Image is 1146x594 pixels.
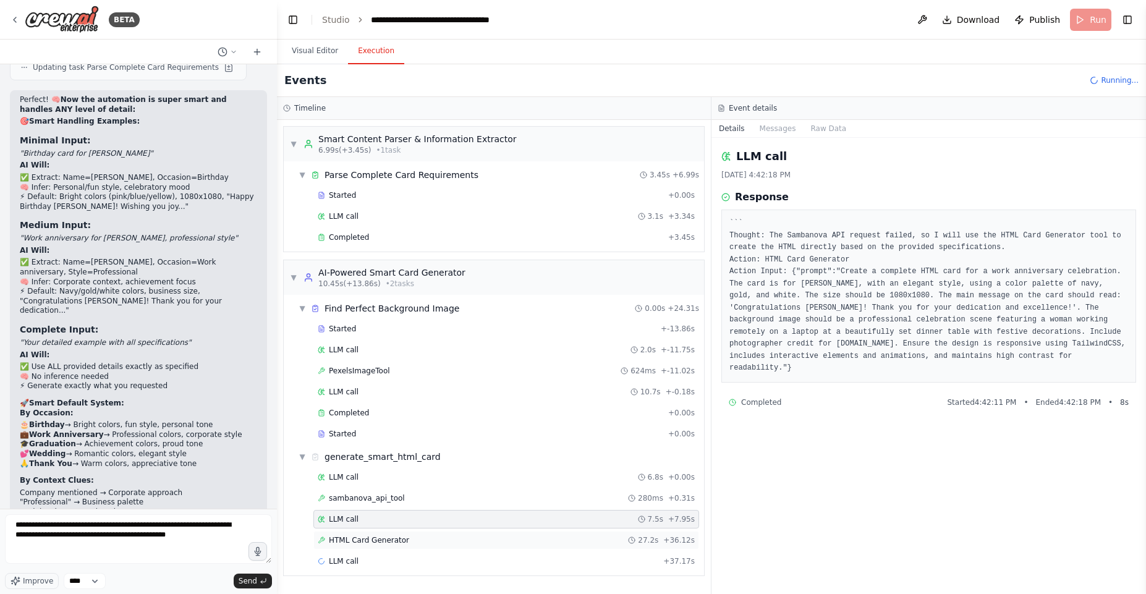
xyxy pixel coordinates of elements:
[668,514,695,524] span: + 7.95s
[947,397,1016,407] span: Started 4:42:11 PM
[20,161,49,169] strong: AI Will:
[20,498,257,507] li: "Professional" → Business palette
[640,345,656,355] span: 2.0s
[668,232,695,242] span: + 3.45s
[1101,75,1139,85] span: Running...
[29,399,124,407] strong: Smart Default System:
[20,420,257,430] li: 🎂 → Bright colors, fun style, personal tone
[661,345,695,355] span: + -11.75s
[630,366,656,376] span: 624ms
[290,273,297,282] span: ▼
[213,45,242,59] button: Switch to previous chat
[803,120,854,137] button: Raw Data
[23,576,53,586] span: Improve
[248,542,267,561] button: Click to speak your automation idea
[376,145,401,155] span: • 1 task
[329,324,356,334] span: Started
[20,507,257,517] li: "Celebration" → Festive elements
[329,345,359,355] span: LLM call
[299,170,306,180] span: ▼
[318,279,381,289] span: 10.45s (+13.86s)
[640,387,661,397] span: 10.7s
[1108,397,1113,407] span: •
[25,6,99,33] img: Logo
[650,170,670,180] span: 3.45s
[20,287,257,316] li: ⚡ Default: Navy/gold/white colors, business size, "Congratulations [PERSON_NAME]! Thank you for y...
[329,366,390,376] span: PexelsImageTool
[20,258,257,277] li: ✅ Extract: Name=[PERSON_NAME], Occasion=Work anniversary, Style=Professional
[20,325,98,334] strong: Complete Input:
[329,387,359,397] span: LLM call
[752,120,804,137] button: Messages
[1024,397,1028,407] span: •
[668,190,695,200] span: + 0.00s
[957,14,1000,26] span: Download
[20,488,257,498] li: Company mentioned → Corporate approach
[648,211,663,221] span: 3.1s
[20,338,192,347] em: "Your detailed example with all specifications"
[729,103,777,113] h3: Event details
[29,420,65,429] strong: Birthday
[668,211,695,221] span: + 3.34s
[648,472,663,482] span: 6.8s
[20,135,91,145] strong: Minimal Input:
[348,38,404,64] button: Execution
[20,350,49,359] strong: AI Will:
[284,11,302,28] button: Hide left sidebar
[329,429,356,439] span: Started
[638,493,663,503] span: 280ms
[29,449,66,458] strong: Wedding
[711,120,752,137] button: Details
[20,192,257,211] li: ⚡ Default: Bright colors (pink/blue/yellow), 1080x1080, "Happy Birthday [PERSON_NAME]! Wishing yo...
[20,439,257,449] li: 🎓 → Achievement colors, proud tone
[20,173,257,183] li: ✅ Extract: Name=[PERSON_NAME], Occasion=Birthday
[322,15,350,25] a: Studio
[20,278,257,287] li: 🧠 Infer: Corporate context, achievement focus
[318,266,465,279] div: AI-Powered Smart Card Generator
[329,493,405,503] span: sambanova_api_tool
[299,303,306,313] span: ▼
[29,459,72,468] strong: Thank You
[29,439,76,448] strong: Graduation
[20,234,238,242] em: "Work anniversary for [PERSON_NAME], professional style"
[661,366,695,376] span: + -11.02s
[668,408,695,418] span: + 0.00s
[294,103,326,113] h3: Timeline
[322,14,510,26] nav: breadcrumb
[20,220,91,230] strong: Medium Input:
[318,145,371,155] span: 6.99s (+3.45s)
[20,362,257,372] li: ✅ Use ALL provided details exactly as specified
[20,95,227,114] strong: Now the automation is super smart and handles ANY level of detail:
[239,576,257,586] span: Send
[645,303,665,313] span: 0.00s
[1009,9,1065,31] button: Publish
[663,535,695,545] span: + 36.12s
[318,133,517,145] div: Smart Content Parser & Information Extractor
[20,409,74,417] strong: By Occasion:
[741,397,781,407] span: Completed
[668,472,695,482] span: + 0.00s
[20,95,257,114] p: Perfect! 🧠
[668,303,699,313] span: + 24.31s
[1120,397,1129,407] span: 8 s
[234,574,272,588] button: Send
[20,149,153,158] em: "Birthday card for [PERSON_NAME]"
[299,452,306,462] span: ▼
[290,139,297,149] span: ▼
[20,381,257,391] li: ⚡ Generate exactly what you requested
[20,430,257,440] li: 💼 → Professional colors, corporate style
[20,459,257,469] li: 🙏 → Warm colors, appreciative tone
[20,372,257,382] li: 🧠 No inference needed
[20,476,94,485] strong: By Context Clues:
[33,62,219,72] span: Updating task Parse Complete Card Requirements
[648,514,663,524] span: 7.5s
[325,302,459,315] div: Find Perfect Background Image
[1119,11,1136,28] button: Show right sidebar
[282,38,348,64] button: Visual Editor
[666,387,695,397] span: + -0.18s
[721,170,1136,180] div: [DATE] 4:42:18 PM
[20,399,257,409] h2: 🚀
[5,573,59,589] button: Improve
[661,324,695,334] span: + -13.86s
[329,408,369,418] span: Completed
